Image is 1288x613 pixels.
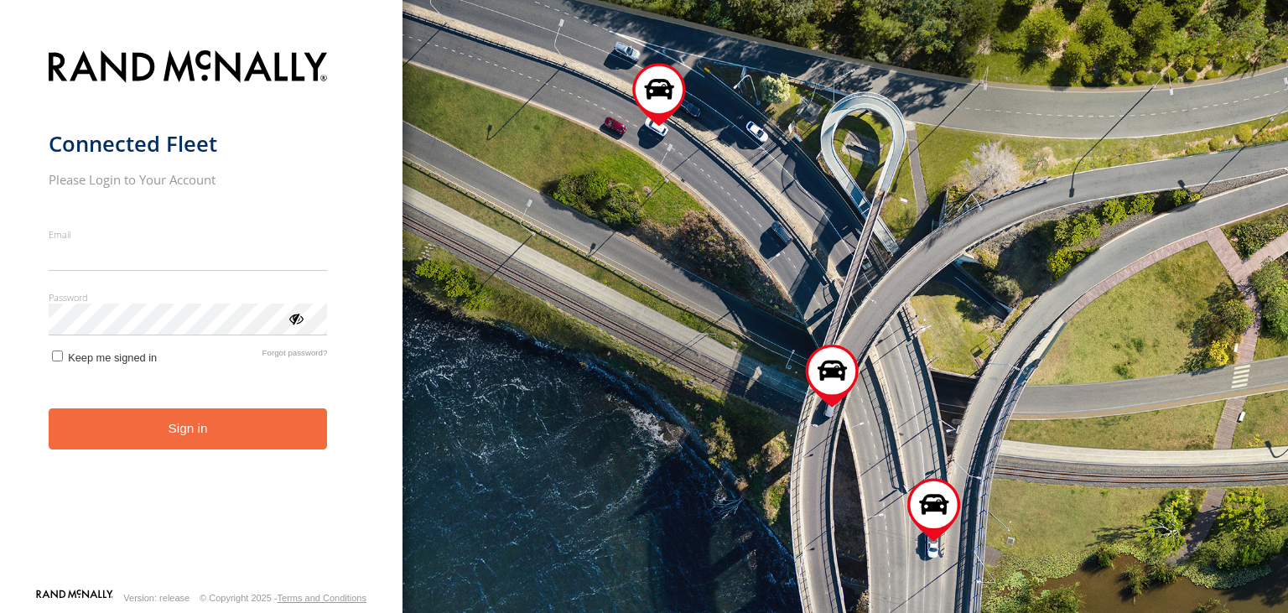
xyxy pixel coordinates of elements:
button: Sign in [49,408,328,449]
label: Password [49,291,328,304]
img: Rand McNally [49,47,328,90]
span: Keep me signed in [68,351,157,364]
form: main [49,40,355,588]
input: Keep me signed in [52,351,63,361]
label: Email [49,228,328,241]
a: Terms and Conditions [278,593,366,603]
div: ViewPassword [287,309,304,326]
a: Forgot password? [262,348,328,364]
a: Visit our Website [36,590,113,606]
div: Version: release [123,593,190,603]
h2: Please Login to Your Account [49,171,328,188]
div: © Copyright 2025 - [200,593,366,603]
h1: Connected Fleet [49,130,328,158]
